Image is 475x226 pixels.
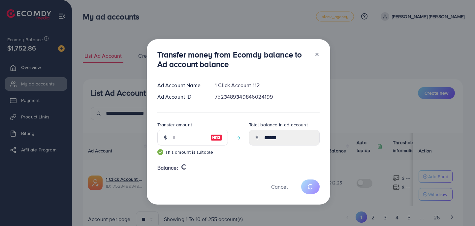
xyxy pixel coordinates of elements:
img: guide [157,149,163,155]
span: Balance: [157,164,178,172]
div: 1 Click Account 112 [209,81,325,89]
div: Ad Account Name [152,81,210,89]
label: Transfer amount [157,121,192,128]
h3: Transfer money from Ecomdy balance to Ad account balance [157,50,309,69]
button: Cancel [263,179,296,194]
div: 7523489349846024199 [209,93,325,101]
iframe: Chat [447,196,470,221]
span: Cancel [271,183,288,190]
label: Total balance in ad account [249,121,308,128]
small: This amount is suitable [157,149,228,155]
div: Ad Account ID [152,93,210,101]
img: image [210,134,222,142]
